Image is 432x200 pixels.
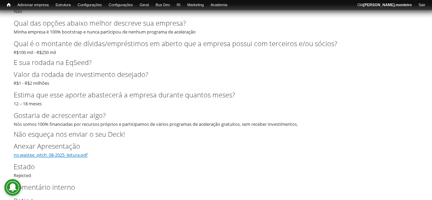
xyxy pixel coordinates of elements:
[173,2,184,9] a: RI
[52,2,74,9] a: Estrutura
[14,141,407,151] label: Anexar Apresentação
[14,90,418,107] div: 12 – 18 meses
[14,162,418,179] div: Rejected
[14,131,418,138] h2: Não esqueça nos enviar o seu Deck!
[184,2,207,9] a: Marketing
[14,152,87,158] a: no.wastee_pitch_08-2025_leitura.pdf
[152,2,173,9] a: Bus Dev
[354,2,415,9] a: Olá[PERSON_NAME].monteiro
[7,2,11,7] span: Início
[14,18,418,35] div: Minha empresa é 100% bootstrap e nunca participou de nenhum programa de aceleração
[14,39,407,49] label: Qual é o montante de dívidas/empréstimos em aberto que a empresa possui com terceiros e/ou sócios?
[14,39,418,56] div: R$100 mil - R$250 mil
[3,2,14,8] a: Início
[14,121,414,128] div: Nós somos 100% financiadas por recursos próprios e participamos de vários programas de aceleração...
[74,2,105,9] a: Configurações
[136,2,152,9] a: Geral
[415,2,429,9] a: Sair
[207,2,231,9] a: Academia
[14,90,407,100] label: Estima que esse aporte abastecerá a empresa durante quantos meses?
[14,162,407,172] label: Estado
[105,2,136,9] a: Configurações
[14,69,418,86] div: R$1 - R$2 milhões
[363,3,412,7] strong: [PERSON_NAME].monteiro
[14,18,407,28] label: Qual das opções abaixo melhor descreve sua empresa?
[14,59,418,66] h2: E sua rodada na EqSeed?
[14,110,407,121] label: Gostaria de acrescentar algo?
[14,69,407,80] label: Valor da rodada de investimento desejado?
[14,182,407,192] label: Comentário interno
[14,2,52,9] a: Adicionar empresa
